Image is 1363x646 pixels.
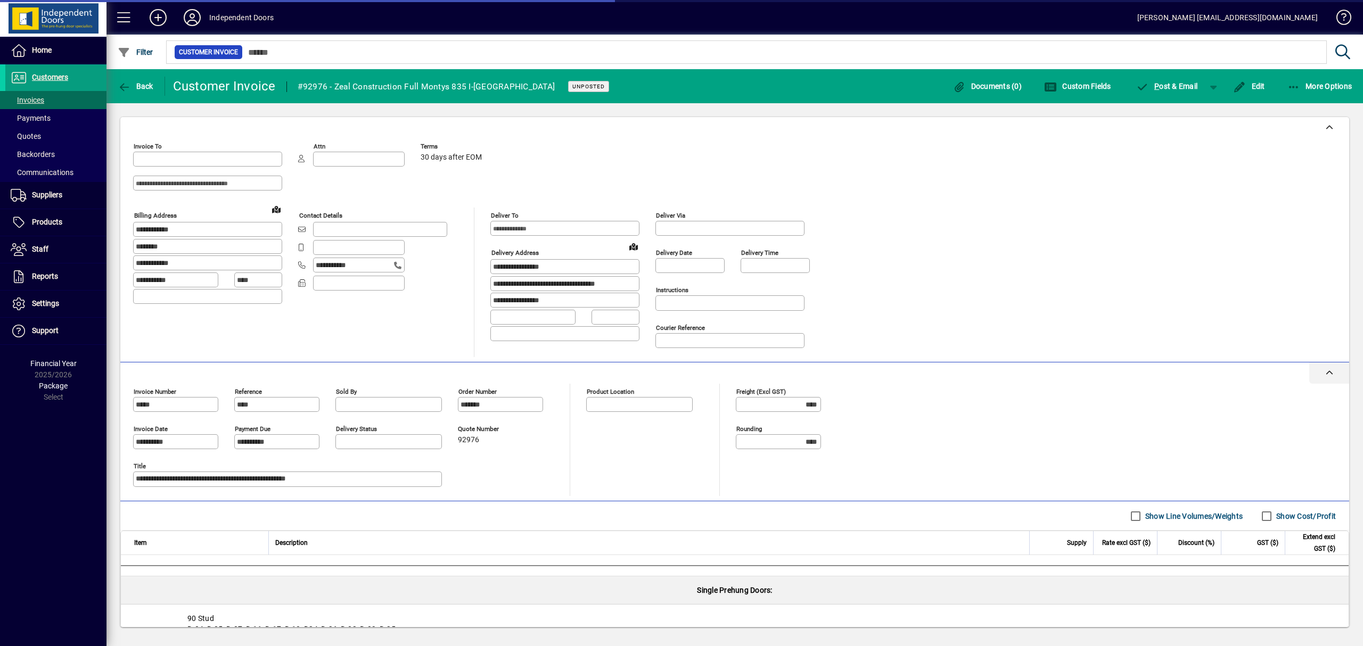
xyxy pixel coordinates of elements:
[115,43,156,62] button: Filter
[134,425,168,433] mat-label: Invoice date
[314,143,325,150] mat-label: Attn
[458,426,522,433] span: Quote number
[268,201,285,218] a: View on map
[421,143,485,150] span: Terms
[1233,82,1265,90] span: Edit
[336,388,357,395] mat-label: Sold by
[209,9,274,26] div: Independent Doors
[587,388,634,395] mat-label: Product location
[134,143,162,150] mat-label: Invoice To
[1178,537,1214,549] span: Discount (%)
[5,318,106,344] a: Support
[1067,537,1087,549] span: Supply
[32,73,68,81] span: Customers
[5,91,106,109] a: Invoices
[5,236,106,263] a: Staff
[275,537,308,549] span: Description
[173,78,276,95] div: Customer Invoice
[39,382,68,390] span: Package
[32,326,59,335] span: Support
[5,127,106,145] a: Quotes
[5,109,106,127] a: Payments
[5,182,106,209] a: Suppliers
[1143,511,1243,521] label: Show Line Volumes/Weights
[656,249,692,256] mat-label: Delivery date
[1044,82,1111,90] span: Custom Fields
[32,299,59,308] span: Settings
[121,576,1349,604] div: Single Prehung Doors:
[5,263,106,290] a: Reports
[656,324,705,332] mat-label: Courier Reference
[121,604,1349,643] div: 90 Stud D-04, D-05, D-07, D-16, D-17, D-18, D24, D-26, D-02, D-03, D-25
[32,245,48,253] span: Staff
[32,46,52,54] span: Home
[458,436,479,444] span: 92976
[1287,82,1352,90] span: More Options
[5,163,106,181] a: Communications
[235,425,270,433] mat-label: Payment due
[118,82,153,90] span: Back
[625,238,642,255] a: View on map
[741,249,778,256] mat-label: Delivery time
[1274,511,1336,521] label: Show Cost/Profit
[1102,537,1151,549] span: Rate excl GST ($)
[106,77,165,96] app-page-header-button: Back
[656,286,688,294] mat-label: Instructions
[736,388,786,395] mat-label: Freight (excl GST)
[32,218,62,226] span: Products
[11,132,41,140] span: Quotes
[572,83,605,90] span: Unposted
[950,77,1024,96] button: Documents (0)
[32,191,62,199] span: Suppliers
[953,82,1022,90] span: Documents (0)
[1292,531,1335,554] span: Extend excl GST ($)
[175,8,209,27] button: Profile
[421,153,482,162] span: 30 days after EOM
[1328,2,1350,37] a: Knowledge Base
[5,145,106,163] a: Backorders
[1230,77,1268,96] button: Edit
[1041,77,1114,96] button: Custom Fields
[134,537,147,549] span: Item
[5,37,106,64] a: Home
[11,168,73,177] span: Communications
[1131,77,1203,96] button: Post & Email
[1154,82,1159,90] span: P
[134,462,146,470] mat-label: Title
[179,47,238,57] span: Customer Invoice
[336,425,377,433] mat-label: Delivery status
[30,359,77,368] span: Financial Year
[235,388,262,395] mat-label: Reference
[736,425,762,433] mat-label: Rounding
[134,388,176,395] mat-label: Invoice number
[115,77,156,96] button: Back
[491,212,519,219] mat-label: Deliver To
[11,96,44,104] span: Invoices
[32,272,58,280] span: Reports
[5,291,106,317] a: Settings
[5,209,106,236] a: Products
[1257,537,1278,549] span: GST ($)
[1137,9,1318,26] div: [PERSON_NAME] [EMAIL_ADDRESS][DOMAIN_NAME]
[118,48,153,56] span: Filter
[458,388,497,395] mat-label: Order number
[656,212,685,219] mat-label: Deliver via
[11,114,51,122] span: Payments
[298,78,555,95] div: #92976 - Zeal Construction Full Montys 835 I-[GEOGRAPHIC_DATA]
[1136,82,1198,90] span: ost & Email
[141,8,175,27] button: Add
[1285,77,1355,96] button: More Options
[11,150,55,159] span: Backorders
